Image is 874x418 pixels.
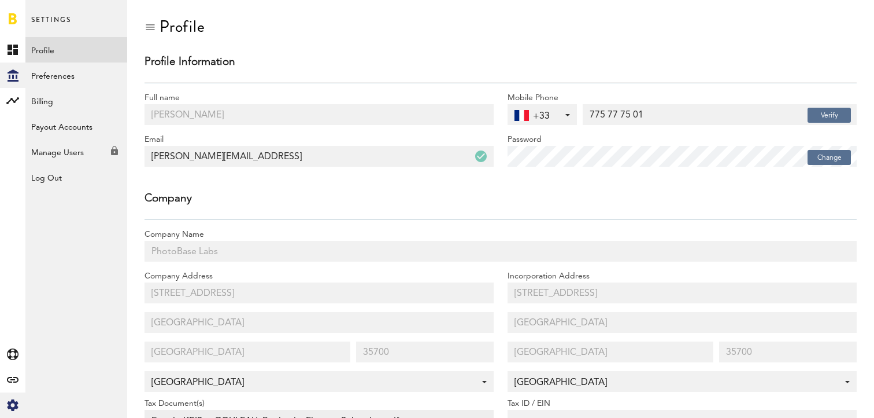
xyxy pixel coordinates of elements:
[25,37,127,63] a: Profile
[508,270,857,283] label: Incorporation Address
[145,56,857,74] div: Profile Information
[25,63,127,88] a: Preferences
[25,113,127,139] a: Payout Accounts
[151,373,475,393] span: [GEOGRAPHIC_DATA]
[514,110,529,121] img: fr.svg
[508,92,857,104] label: Mobile Phone
[145,398,494,410] label: Tax Document(s)
[31,13,71,37] span: Settings
[533,111,577,122] span: +33
[508,134,857,146] label: Password
[145,229,857,241] label: Company Name
[70,8,126,19] span: Assistance
[25,88,127,113] a: Billing
[808,108,851,123] button: Verify
[25,139,127,160] div: Available only for Executive Analytics subscribers and funding clients
[145,270,494,283] label: Company Address
[160,17,205,36] div: Profile
[508,398,857,410] label: Tax ID / EIN
[514,373,838,393] span: [GEOGRAPHIC_DATA]
[145,134,494,146] label: Email
[145,193,857,210] div: Company
[808,150,851,165] button: Change
[145,92,494,104] label: Full name
[25,164,127,185] div: Log Out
